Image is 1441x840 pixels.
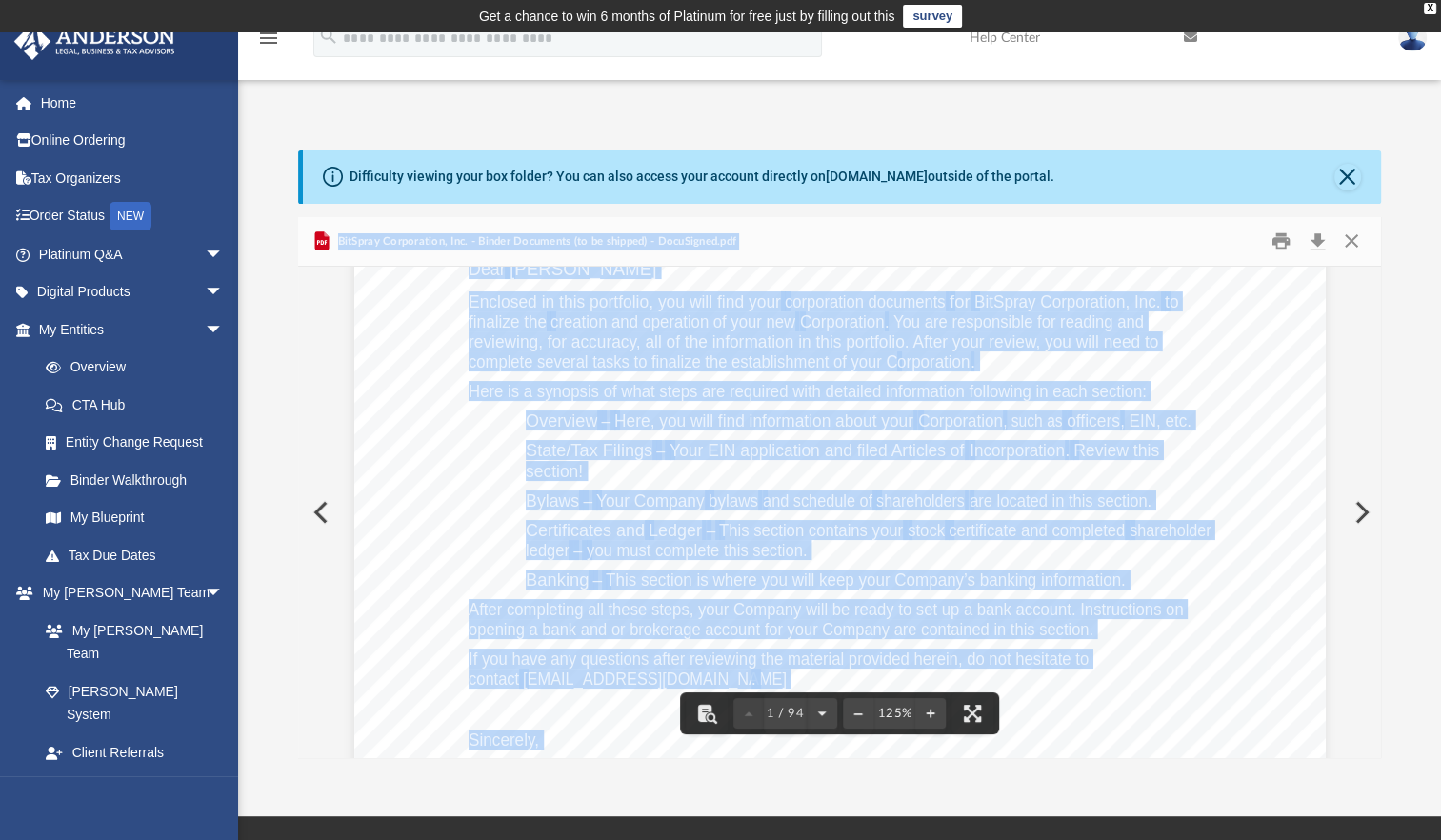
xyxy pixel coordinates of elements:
span: arrow_drop_down [205,273,243,312]
span: finalize the [469,313,547,330]
span: officers [1067,412,1120,430]
div: Get a chance to win 6 months of Platinum for free just by filling out this [479,5,895,28]
button: 1 / 94 [764,692,808,734]
span: – [602,412,611,430]
span: creation and operation of your new [550,313,795,330]
span: Review this [1073,442,1159,459]
span: Enclosed in this portfolio, you will find your [469,293,781,310]
a: Client Referrals [27,733,243,771]
span: If you have any questions after reviewing the material provided herein, do not hesitate to [469,650,1089,668]
span: reviewing, for accuracy, all of the information in this portfolio. After your review, you will ne... [469,333,1158,350]
span: Overview [526,412,597,430]
div: Document Viewer [298,267,1381,758]
button: Close [1333,227,1368,256]
div: Preview [298,217,1381,759]
i: menu [257,27,280,50]
div: NEW [110,202,151,230]
span: certificate and completed [949,522,1125,539]
button: Toggle findbar [686,692,728,734]
button: Enter fullscreen [951,692,993,734]
span: orporation [897,353,970,370]
span: bylaws [709,492,758,510]
button: Next File [1339,486,1381,539]
a: Tax Due Dates [27,536,252,574]
a: My [PERSON_NAME] Teamarrow_drop_down [13,574,243,612]
span: After completing all these steps, your Company will be ready to set up a bank account. Instructio... [469,601,1183,618]
span: . [971,353,975,370]
span: Corporation [918,412,1003,430]
a: Binder Walkthrough [27,461,252,499]
span: Corporation [800,313,885,330]
button: Download [1300,227,1334,256]
span: shareholders [876,492,965,510]
span: are located in this section. [970,492,1151,510]
span: ledger [526,542,570,559]
span: – [707,522,716,539]
button: Print [1262,227,1300,256]
a: mailto:myteam@andersonadvisors.com [519,669,754,698]
span: – [656,442,666,459]
a: Entity Change Request [27,424,252,462]
a: My Blueprint [27,499,243,537]
div: Current zoom level [873,708,915,720]
span: , EIN, etc. [1120,412,1191,430]
span: Your Company [596,492,704,510]
span: [PERSON_NAME] [510,259,656,278]
span: stock [908,522,945,539]
a: Overview [27,349,252,387]
button: Zoom out [843,692,873,734]
span: Incorporation [970,442,1065,459]
div: Difficulty viewing your box folder? You can also access your account directly on outside of the p... [350,167,1054,187]
img: Anderson Advisors Platinum Portal [9,23,181,60]
a: My [PERSON_NAME] Team [27,611,233,672]
span: opening a bank and or brokerage account for your Company are contained in this section. [469,621,1093,638]
i: search [318,26,339,47]
span: Bylaws [526,492,579,510]
a: Online Ordering [13,122,252,160]
span: shareholder [1130,522,1211,539]
span: BitSpray Corporation, Inc. [974,293,1160,310]
span: Your EIN application and filed Articles of [670,442,964,459]
span: Sincerely, [469,731,539,749]
span: and schedule of [763,492,872,510]
a: My Entitiesarrow_drop_down [13,310,252,349]
a: CTA Hub [27,386,252,424]
button: Previous File [298,486,340,539]
span: , such as [1003,412,1062,430]
button: Next page [807,692,837,734]
span: – [583,492,592,510]
span: arrow_drop_down [205,771,243,810]
a: Order StatusNEW [13,197,252,236]
span: – [593,571,603,589]
span: Ledger [649,522,702,539]
span: arrow_drop_down [205,310,243,350]
span: – [573,542,583,559]
a: Tax Organizers [13,159,252,197]
a: Digital Productsarrow_drop_down [13,273,252,311]
a: [DOMAIN_NAME] [826,169,928,184]
div: File preview [298,267,1381,758]
span: State/Tax Filings [526,442,652,459]
span: Here is a synopsis of what steps are required with detailed information following in each section: [469,383,1147,400]
span: complete several tasks to finalize the establishment of your C [469,353,897,370]
span: arrow_drop_down [205,235,243,274]
span: arrow_drop_down [205,574,243,613]
span: . You are responsible for reading and [885,313,1144,330]
a: Platinum Q&Aarrow_drop_down [13,235,252,273]
span: BitSpray Corporation, Inc. - Binder Documents (to be shipped) - DocuSigned.pdf [333,233,736,250]
span: to [1165,293,1178,310]
img: User Pic [1398,24,1427,51]
span: contact [469,670,519,688]
span: This section is where you will keep your Company’s banking information. [606,571,1126,589]
span: . [1065,442,1070,459]
span: corporation documents [785,293,945,310]
span: you must complete this section. [587,542,807,559]
span: Here, you will find information about your [614,412,913,430]
span: . [751,670,756,688]
span: for [950,293,971,310]
span: section! [526,463,583,480]
div: close [1424,3,1436,14]
button: Close [1334,164,1361,190]
span: [EMAIL_ADDRESS][DOMAIN_NAME] [523,670,787,688]
span: Certificates and [526,522,645,539]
